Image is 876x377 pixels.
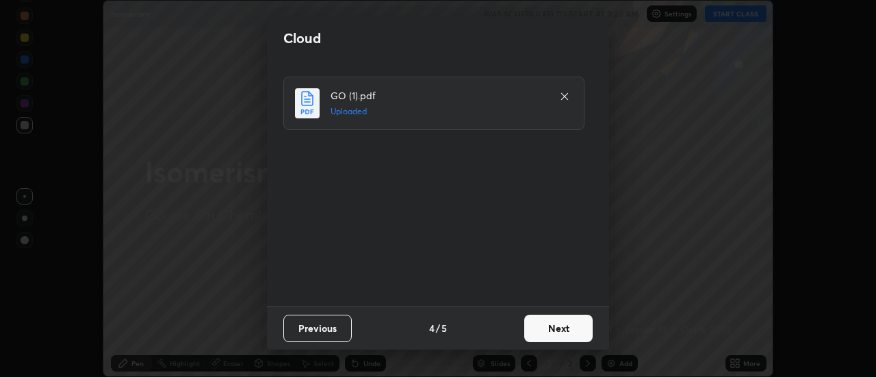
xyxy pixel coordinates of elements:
[524,315,593,342] button: Next
[331,105,545,118] h5: Uploaded
[283,315,352,342] button: Previous
[283,29,321,47] h2: Cloud
[331,88,545,103] h4: GO (1).pdf
[436,321,440,335] h4: /
[441,321,447,335] h4: 5
[429,321,435,335] h4: 4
